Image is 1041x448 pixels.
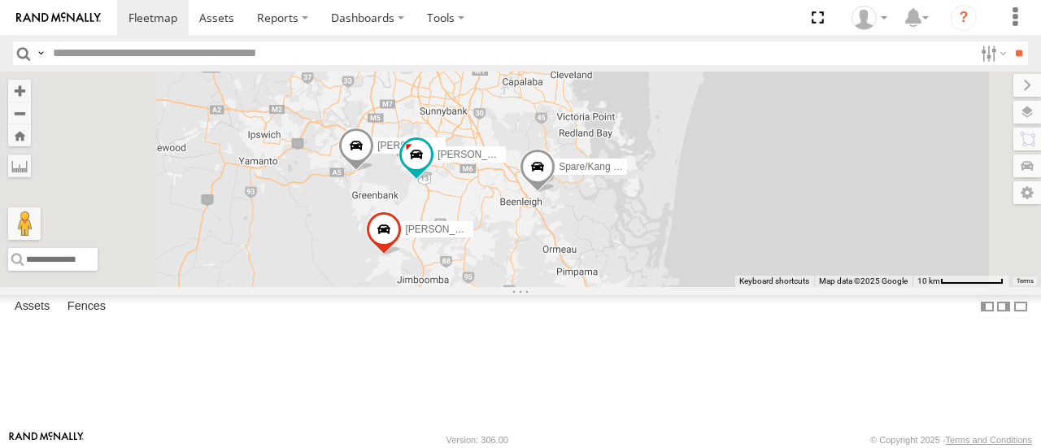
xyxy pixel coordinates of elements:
span: Spare/Kang - 269 EH7 [559,162,657,173]
div: Marco DiBenedetto [846,6,893,30]
label: Dock Summary Table to the Right [995,295,1012,319]
label: Assets [7,296,58,319]
div: © Copyright 2025 - [870,435,1032,445]
span: 10 km [917,276,940,285]
span: [PERSON_NAME] B - Corolla Hatch [377,140,534,151]
button: Zoom in [8,80,31,102]
div: Version: 306.00 [446,435,508,445]
label: Search Filter Options [974,41,1009,65]
span: [PERSON_NAME] 019IP4 - Hilux [438,149,581,160]
button: Map Scale: 10 km per 74 pixels [913,276,1008,287]
span: Map data ©2025 Google [819,276,908,285]
label: Search Query [34,41,47,65]
label: Dock Summary Table to the Left [979,295,995,319]
a: Visit our Website [9,432,84,448]
button: Drag Pegman onto the map to open Street View [8,207,41,240]
a: Terms and Conditions [946,435,1032,445]
img: rand-logo.svg [16,12,101,24]
button: Keyboard shortcuts [739,276,809,287]
label: Fences [59,296,114,319]
label: Hide Summary Table [1013,295,1029,319]
a: Terms (opens in new tab) [1017,277,1034,284]
button: Zoom out [8,102,31,124]
button: Zoom Home [8,124,31,146]
label: Map Settings [1013,181,1041,204]
i: ? [951,5,977,31]
span: [PERSON_NAME] 366JK9 - Corolla Hatch [405,224,589,236]
label: Measure [8,154,31,177]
